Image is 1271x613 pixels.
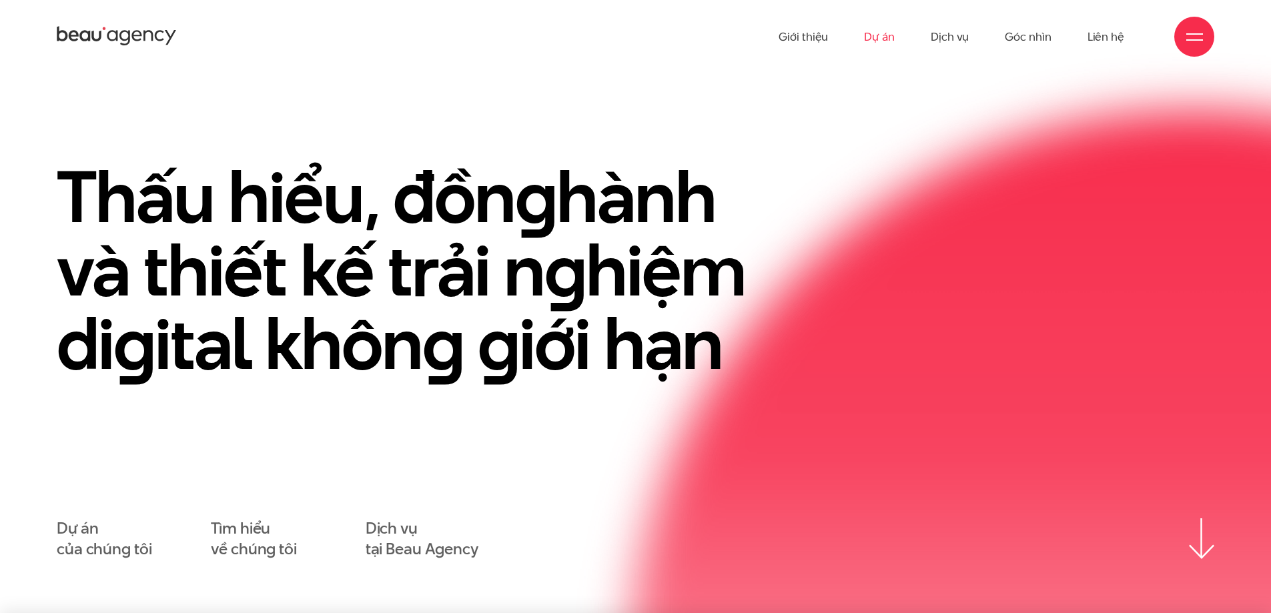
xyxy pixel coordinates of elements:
[478,293,519,394] en: g
[211,518,297,560] a: Tìm hiểuvề chúng tôi
[366,518,478,560] a: Dịch vụtại Beau Agency
[544,220,586,320] en: g
[422,293,464,394] en: g
[57,160,791,380] h1: Thấu hiểu, đồn hành và thiết kế trải n hiệm di ital khôn iới hạn
[113,293,155,394] en: g
[57,518,151,560] a: Dự áncủa chúng tôi
[515,147,556,247] en: g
